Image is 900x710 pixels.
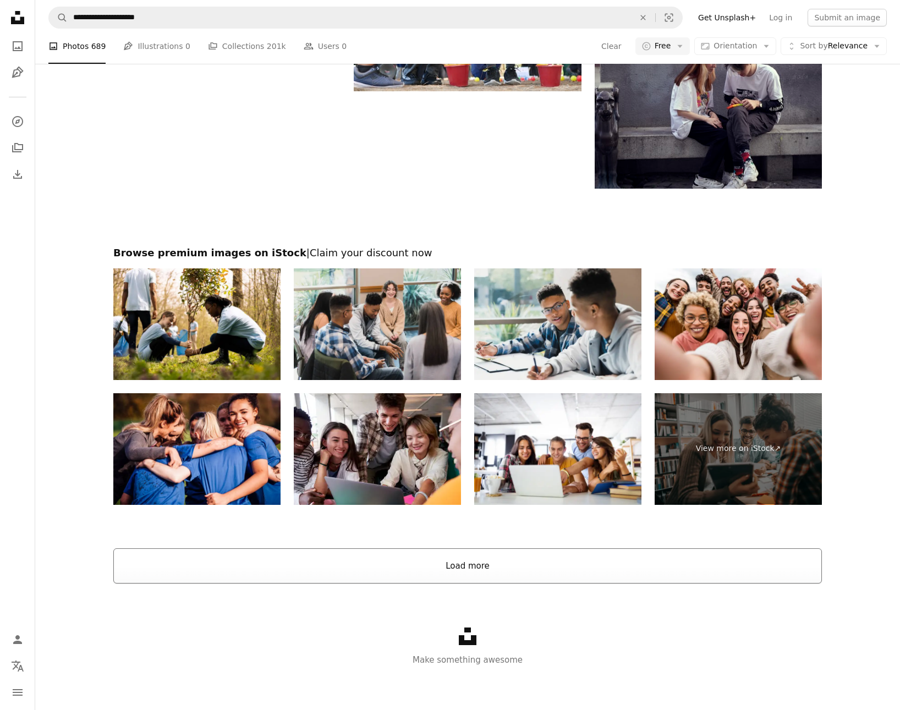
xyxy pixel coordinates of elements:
[185,40,190,52] span: 0
[655,393,822,505] a: View more on iStock↗
[123,29,190,64] a: Illustrations 0
[474,268,641,380] img: Male high school friends studying together
[7,62,29,84] a: Illustrations
[655,41,671,52] span: Free
[35,653,900,667] p: Make something awesome
[7,137,29,159] a: Collections
[267,40,286,52] span: 201k
[692,9,762,26] a: Get Unsplash+
[306,247,432,258] span: | Claim your discount now
[714,41,757,50] span: Orientation
[294,393,461,505] img: Multiracial group of university students sitting in the cafeteria studying together after classes.
[595,37,822,189] img: man in white crew neck t-shirt sitting beside woman in white crew neck t-shirt
[294,268,461,380] img: Young man is honest
[7,35,29,57] a: Photos
[7,111,29,133] a: Explore
[800,41,827,50] span: Sort by
[208,29,286,64] a: Collections 201k
[655,268,822,380] img: Multiracial friends taking big group selfie shot smiling at camera - Laughing young people standi...
[342,40,347,52] span: 0
[595,108,822,118] a: man in white crew neck t-shirt sitting beside woman in white crew neck t-shirt
[48,7,683,29] form: Find visuals sitewide
[601,37,622,55] button: Clear
[113,393,281,505] img: Female Rugby Players Together in a Huddle
[304,29,347,64] a: Users 0
[762,9,799,26] a: Log in
[7,7,29,31] a: Home — Unsplash
[631,7,655,28] button: Clear
[808,9,887,26] button: Submit an image
[49,7,68,28] button: Search Unsplash
[800,41,868,52] span: Relevance
[113,246,822,260] h2: Browse premium images on iStock
[694,37,776,55] button: Orientation
[113,548,822,584] button: Load more
[656,7,682,28] button: Visual search
[7,655,29,677] button: Language
[474,393,641,505] img: Multiracial young people enjoying group study at table.
[635,37,690,55] button: Free
[7,681,29,703] button: Menu
[7,163,29,185] a: Download History
[7,629,29,651] a: Log in / Sign up
[781,37,887,55] button: Sort byRelevance
[113,268,281,380] img: Two diverse activists working together to plant more trees and greenery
